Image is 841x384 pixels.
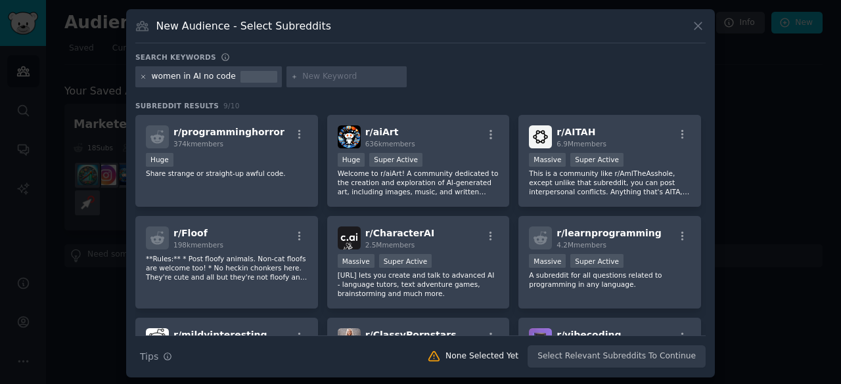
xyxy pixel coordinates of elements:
span: r/ vibecoding [557,330,621,340]
div: Huge [146,153,173,167]
span: r/ CharacterAI [365,228,435,238]
img: aiArt [338,125,361,148]
input: New Keyword [302,71,402,83]
span: 636k members [365,140,415,148]
div: Super Active [570,254,624,268]
div: Super Active [570,153,624,167]
img: mildyinteresting [146,328,169,351]
div: Massive [529,153,566,167]
span: r/ programminghorror [173,127,284,137]
span: 9 / 10 [223,102,240,110]
span: 6.9M members [557,140,606,148]
div: Massive [529,254,566,268]
div: Super Active [369,153,422,167]
img: AITAH [529,125,552,148]
span: r/ aiArt [365,127,399,137]
div: None Selected Yet [445,351,518,362]
span: r/ mildyinteresting [173,330,267,340]
span: Tips [140,350,158,364]
p: This is a community like r/AmITheAsshole, except unlike that subreddit, you can post interpersona... [529,169,691,196]
span: r/ ClassyPornstars [365,330,457,340]
div: women in AI no code [152,71,236,83]
span: 374k members [173,140,223,148]
p: **Rules:** * Post floofy animals. Non-cat floofs are welcome too! * No heckin chonkers here. They... [146,254,307,282]
p: Share strange or straight-up awful code. [146,169,307,178]
span: 4.2M members [557,241,606,249]
div: Super Active [379,254,432,268]
span: 198k members [173,241,223,249]
span: r/ AITAH [557,127,595,137]
p: Welcome to r/aiArt! A community dedicated to the creation and exploration of AI-generated art, in... [338,169,499,196]
img: vibecoding [529,328,552,351]
h3: New Audience - Select Subreddits [156,19,331,33]
img: ClassyPornstars [338,328,361,351]
span: 2.5M members [365,241,415,249]
img: CharacterAI [338,226,361,249]
p: A subreddit for all questions related to programming in any language. [529,270,691,289]
div: Massive [338,254,375,268]
span: r/ Floof [173,228,208,238]
button: Tips [135,345,177,368]
span: r/ learnprogramming [557,228,662,238]
span: Subreddit Results [135,101,219,110]
div: Huge [338,153,365,167]
h3: Search keywords [135,53,216,62]
p: [URL] lets you create and talk to advanced AI - language tutors, text adventure games, brainstorm... [338,270,499,298]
